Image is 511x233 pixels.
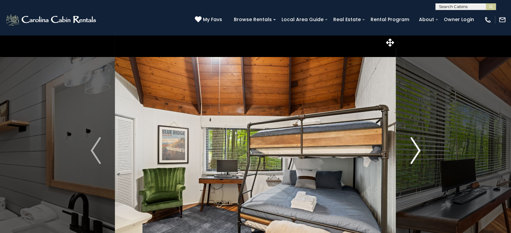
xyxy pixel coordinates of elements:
img: arrow [410,137,420,164]
a: About [416,14,437,25]
img: arrow [91,137,101,164]
img: mail-regular-white.png [499,16,506,23]
img: White-1-2.png [5,13,98,26]
a: My Favs [195,16,224,23]
a: Real Estate [330,14,364,25]
a: Owner Login [440,14,477,25]
span: My Favs [203,16,222,23]
a: Local Area Guide [278,14,327,25]
a: Browse Rentals [230,14,275,25]
img: phone-regular-white.png [484,16,492,23]
a: Rental Program [367,14,413,25]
